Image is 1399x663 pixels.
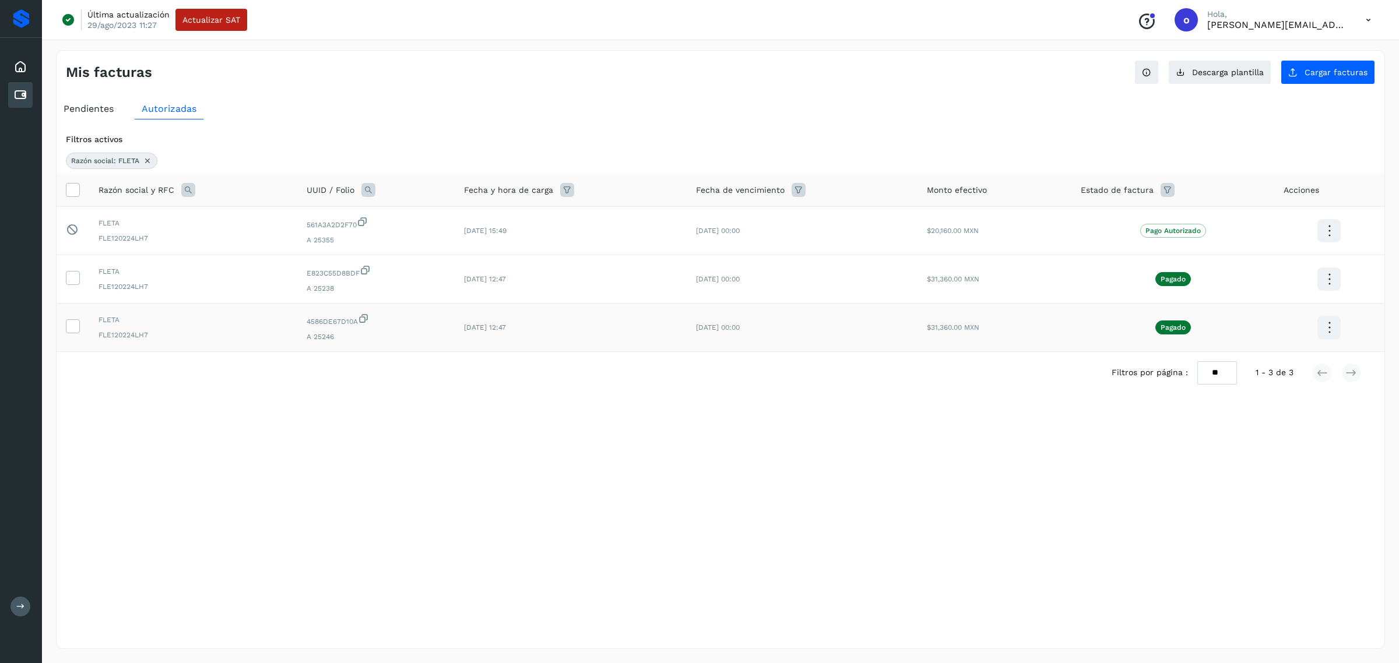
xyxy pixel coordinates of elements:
span: A 25355 [307,235,445,245]
span: A 25246 [307,331,445,342]
p: Pagado [1161,323,1186,331]
span: $31,360.00 MXN [927,275,979,283]
span: Razón social: FLETA [71,156,139,166]
span: [DATE] 12:47 [464,275,506,283]
span: FLETA [99,218,288,228]
span: A 25238 [307,283,445,294]
p: Pagado [1161,275,1186,283]
button: Descarga plantilla [1168,60,1271,84]
span: FLE120224LH7 [99,330,288,340]
span: Fecha de vencimiento [696,184,785,196]
span: Descarga plantilla [1192,68,1264,76]
span: 561A3A2D2F70 [307,216,445,230]
div: Razón social: FLETA [66,153,157,169]
span: E823C55D8BDF [307,265,445,278]
button: Cargar facturas [1281,60,1375,84]
span: 1 - 3 de 3 [1256,366,1293,379]
span: Monto efectivo [927,184,987,196]
span: Acciones [1284,184,1319,196]
span: Actualizar SAT [182,16,240,24]
span: FLE120224LH7 [99,233,288,244]
span: Filtros por página : [1112,366,1188,379]
p: Hola, [1207,9,1347,19]
span: [DATE] 00:00 [696,275,740,283]
span: FLETA [99,266,288,277]
span: [DATE] 00:00 [696,323,740,331]
span: Cargar facturas [1305,68,1368,76]
span: Autorizadas [142,103,196,114]
span: Razón social y RFC [99,184,174,196]
div: Filtros activos [66,133,1375,146]
div: Inicio [8,54,33,80]
span: $31,360.00 MXN [927,323,979,331]
span: FLETA [99,315,288,325]
button: Actualizar SAT [175,9,247,31]
h4: Mis facturas [66,64,152,81]
p: Pago Autorizado [1145,227,1201,235]
span: Fecha y hora de carga [464,184,553,196]
span: [DATE] 12:47 [464,323,506,331]
span: $20,160.00 MXN [927,227,979,235]
span: 4586DE67D10A [307,313,445,327]
span: FLE120224LH7 [99,281,288,292]
span: Estado de factura [1081,184,1154,196]
p: orlando@rfllogistics.com.mx [1207,19,1347,30]
span: [DATE] 00:00 [696,227,740,235]
p: 29/ago/2023 11:27 [87,20,157,30]
span: Pendientes [64,103,114,114]
span: UUID / Folio [307,184,354,196]
div: Cuentas por pagar [8,82,33,108]
p: Última actualización [87,9,170,20]
span: [DATE] 15:49 [464,227,507,235]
